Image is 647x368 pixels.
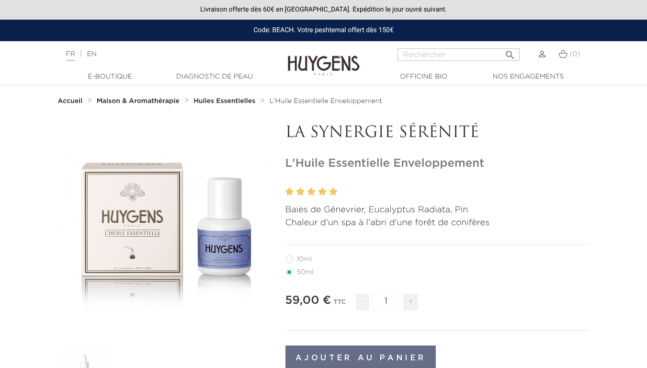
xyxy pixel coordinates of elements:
[285,255,323,263] label: 10ml
[285,204,590,217] p: Baies de Génevrier, Eucalyptus Radiata, Pin
[167,72,262,82] a: Diagnostic de peau
[296,185,305,199] label: 2
[403,294,419,310] span: +
[501,46,519,58] button: 
[376,72,472,82] a: Officine Bio
[285,217,590,230] p: Chaleur d'un spa à l'abri d'une forêt de conifères
[61,48,262,60] div: |
[318,185,327,199] label: 4
[333,292,346,318] div: TTC
[504,46,516,58] i: 
[87,51,96,57] a: EN
[372,293,400,310] input: Quantité
[66,51,75,61] a: FR
[97,98,180,104] strong: Maison & Aromathérapie
[270,98,382,104] span: L'Huile Essentielle Enveloppement
[288,40,360,77] img: Huygens
[285,157,590,171] h1: L'Huile Essentielle Enveloppement
[329,185,338,199] label: 5
[285,268,325,276] label: 50ml
[397,48,520,61] input: Rechercher
[58,97,85,105] a: Accueil
[193,98,255,104] strong: Huiles Essentielles
[270,97,382,105] a: L'Huile Essentielle Enveloppement
[307,185,316,199] label: 3
[285,295,331,306] span: 59,00 €
[285,124,590,142] p: LA SYNERGIE SÉRÉNITÉ
[193,97,258,105] a: Huiles Essentielles
[58,98,83,104] strong: Accueil
[480,72,576,82] a: Nos engagements
[356,294,369,310] span: -
[62,72,158,82] a: E-Boutique
[97,97,182,105] a: Maison & Aromathérapie
[285,185,294,199] label: 1
[569,51,580,57] span: (0)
